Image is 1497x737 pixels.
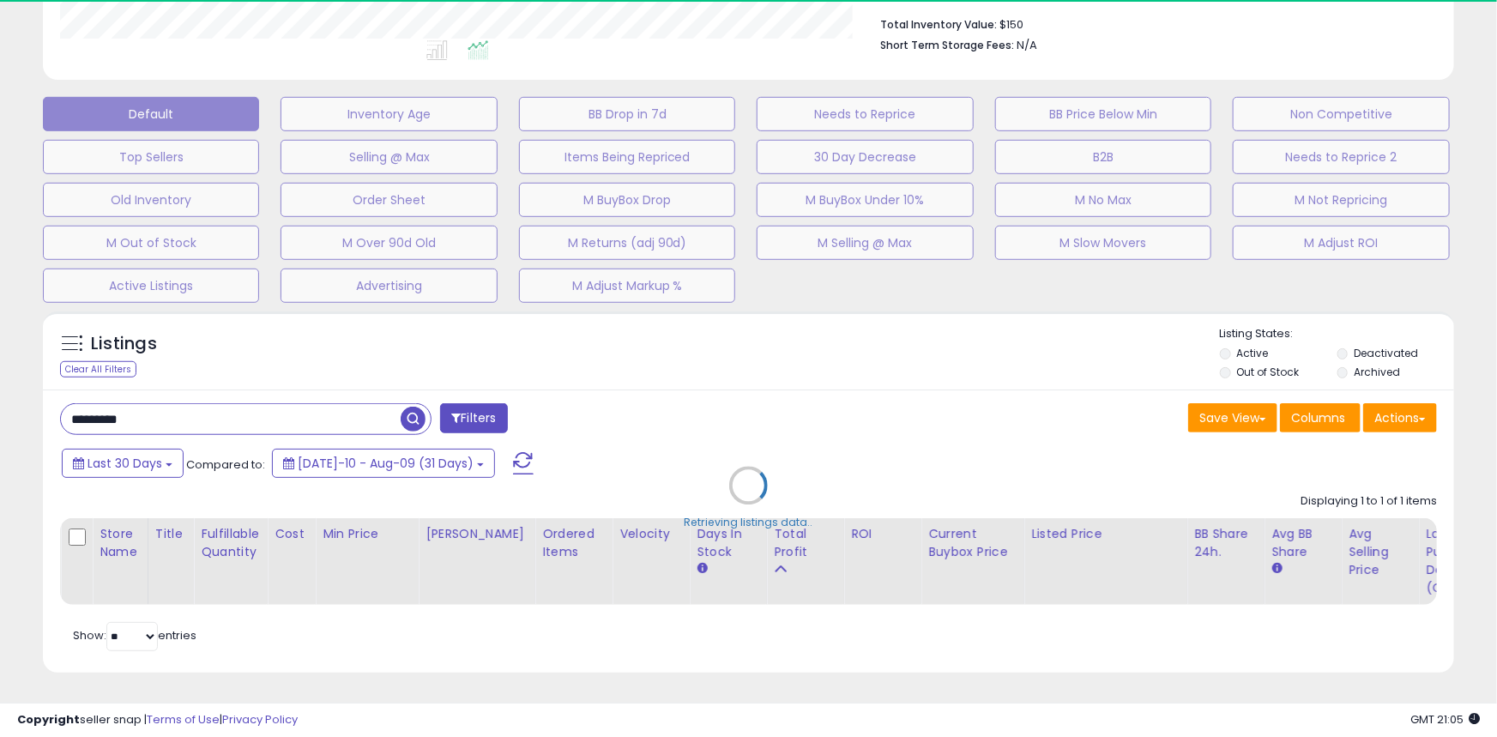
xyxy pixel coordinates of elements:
[1017,37,1038,53] span: N/A
[1410,711,1480,728] span: 2025-09-9 21:05 GMT
[281,269,497,303] button: Advertising
[995,226,1211,260] button: M Slow Movers
[757,140,973,174] button: 30 Day Decrease
[1233,183,1449,217] button: M Not Repricing
[43,140,259,174] button: Top Sellers
[222,711,298,728] a: Privacy Policy
[43,226,259,260] button: M Out of Stock
[995,140,1211,174] button: B2B
[147,711,220,728] a: Terms of Use
[757,183,973,217] button: M BuyBox Under 10%
[43,97,259,131] button: Default
[281,183,497,217] button: Order Sheet
[519,97,735,131] button: BB Drop in 7d
[43,269,259,303] button: Active Listings
[43,183,259,217] button: Old Inventory
[995,183,1211,217] button: M No Max
[881,13,1424,33] li: $150
[685,516,813,531] div: Retrieving listings data..
[519,183,735,217] button: M BuyBox Drop
[519,269,735,303] button: M Adjust Markup %
[757,226,973,260] button: M Selling @ Max
[995,97,1211,131] button: BB Price Below Min
[519,140,735,174] button: Items Being Repriced
[17,712,298,728] div: seller snap | |
[881,38,1015,52] b: Short Term Storage Fees:
[1233,226,1449,260] button: M Adjust ROI
[281,97,497,131] button: Inventory Age
[1233,140,1449,174] button: Needs to Reprice 2
[881,17,998,32] b: Total Inventory Value:
[281,140,497,174] button: Selling @ Max
[17,711,80,728] strong: Copyright
[757,97,973,131] button: Needs to Reprice
[519,226,735,260] button: M Returns (adj 90d)
[1233,97,1449,131] button: Non Competitive
[281,226,497,260] button: M Over 90d Old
